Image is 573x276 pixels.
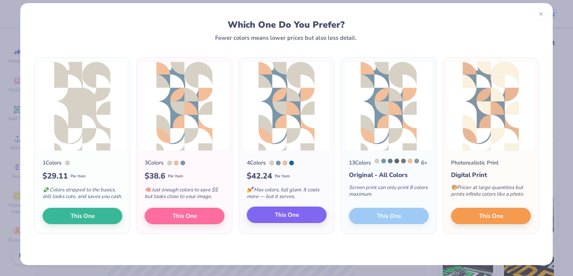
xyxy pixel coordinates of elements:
[451,159,499,167] div: Photorealistic Print
[349,180,429,205] div: Screen print can only print 8 colors maximum.
[247,159,266,167] div: 4 Colors
[275,173,290,179] span: Per Item
[215,35,357,41] div: Fewer colors means lower prices but also less detail.
[381,159,386,163] div: 5425 C
[173,212,197,221] span: This One
[71,173,86,179] span: Per Item
[71,212,95,221] span: This One
[167,161,172,165] div: 7527 C
[349,159,371,167] div: 13 Colors
[65,161,70,165] div: 7527 C
[375,159,379,163] div: 7527 C
[145,208,225,224] button: This One
[140,62,229,151] img: 3 color option
[275,211,299,219] span: This One
[168,173,183,179] span: Per Item
[180,161,185,165] div: 5425 C
[269,161,274,165] div: 7527 C
[414,159,419,163] div: 443 C
[276,161,281,165] div: 5425 C
[247,170,272,182] span: $ 42.24
[375,159,427,167] div: 6 +
[42,186,49,193] span: 💸
[42,208,122,224] button: This One
[145,170,165,182] span: $ 38.6
[451,184,457,191] span: 🎨
[145,186,151,193] span: 🧠
[344,62,433,151] img: 13 color option
[401,159,406,163] div: Cool Gray 9 C
[451,170,531,180] div: Digital Print
[388,159,393,163] div: 5415 C
[174,161,179,165] div: 473 C
[38,62,127,151] img: 1 color option
[247,207,327,223] button: This One
[42,170,68,182] span: $ 29.11
[242,62,331,151] img: 4 color option
[289,161,294,165] div: 307 C
[42,182,122,208] div: Colors stripped to the basics, still looks cute, and saves you cash.
[42,19,531,30] div: Which One Do You Prefer?
[451,180,531,205] div: Pricier at large quantities but prints infinite colors like a photo
[145,182,225,208] div: Just enough colors to save $$ but looks close to your image.
[446,62,535,151] img: Photorealistic preview
[247,182,327,208] div: Max colors, full glam. It costs more — but it serves.
[408,159,412,163] div: 473 C
[451,208,531,224] button: This One
[479,212,503,221] span: This One
[145,159,164,167] div: 3 Colors
[349,170,429,180] div: Original - All Colors
[283,161,287,165] div: 473 C
[394,159,399,163] div: Cool Gray 10 C
[42,159,62,167] div: 1 Colors
[247,186,253,193] span: 💅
